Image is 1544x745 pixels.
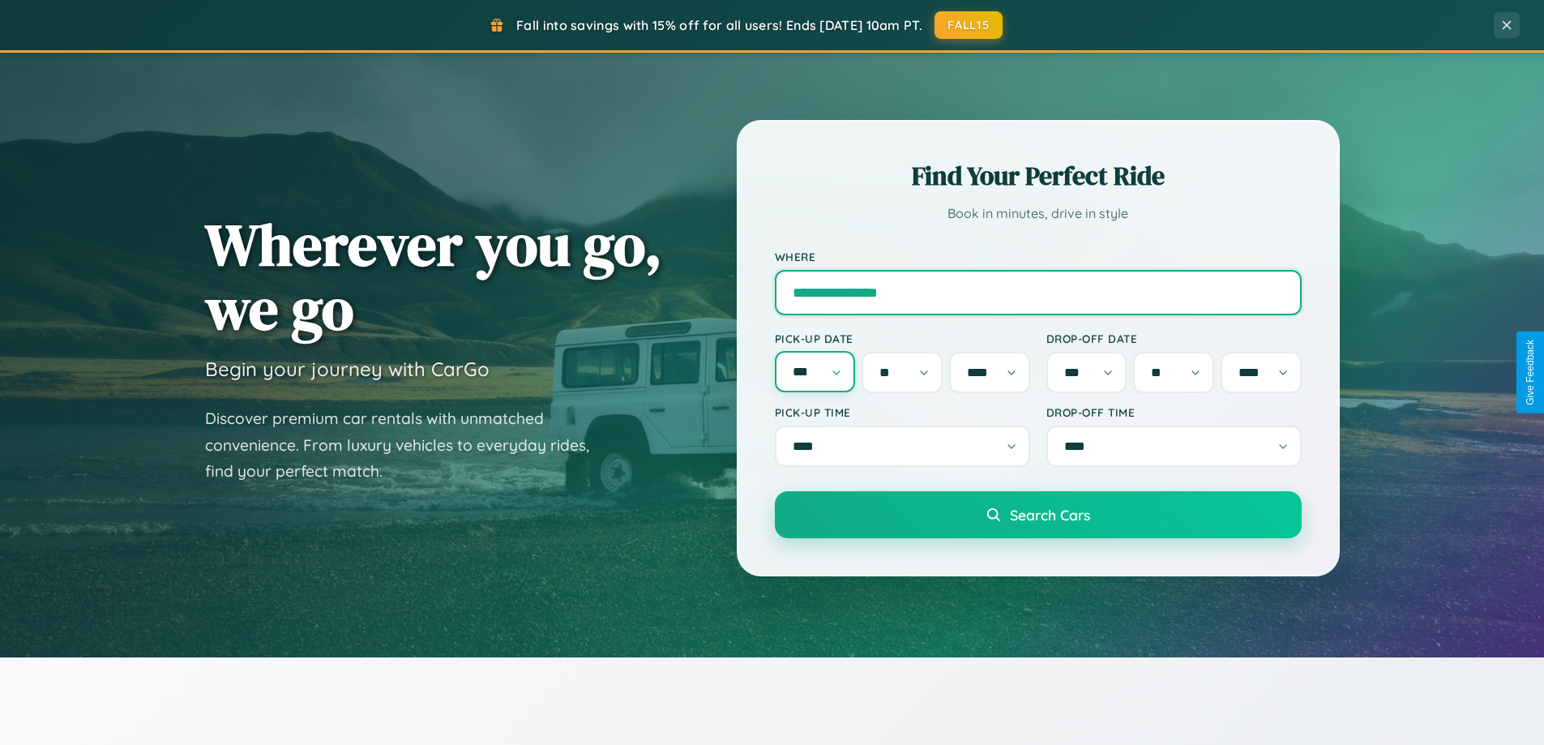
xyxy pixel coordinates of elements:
[935,11,1003,39] button: FALL15
[1525,340,1536,405] div: Give Feedback
[775,202,1302,225] p: Book in minutes, drive in style
[1046,405,1302,419] label: Drop-off Time
[1046,332,1302,345] label: Drop-off Date
[775,158,1302,194] h2: Find Your Perfect Ride
[775,332,1030,345] label: Pick-up Date
[516,17,922,33] span: Fall into savings with 15% off for all users! Ends [DATE] 10am PT.
[205,212,662,340] h1: Wherever you go, we go
[775,250,1302,263] label: Where
[775,405,1030,419] label: Pick-up Time
[775,491,1302,538] button: Search Cars
[205,405,610,485] p: Discover premium car rentals with unmatched convenience. From luxury vehicles to everyday rides, ...
[1010,506,1090,524] span: Search Cars
[205,357,490,381] h3: Begin your journey with CarGo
